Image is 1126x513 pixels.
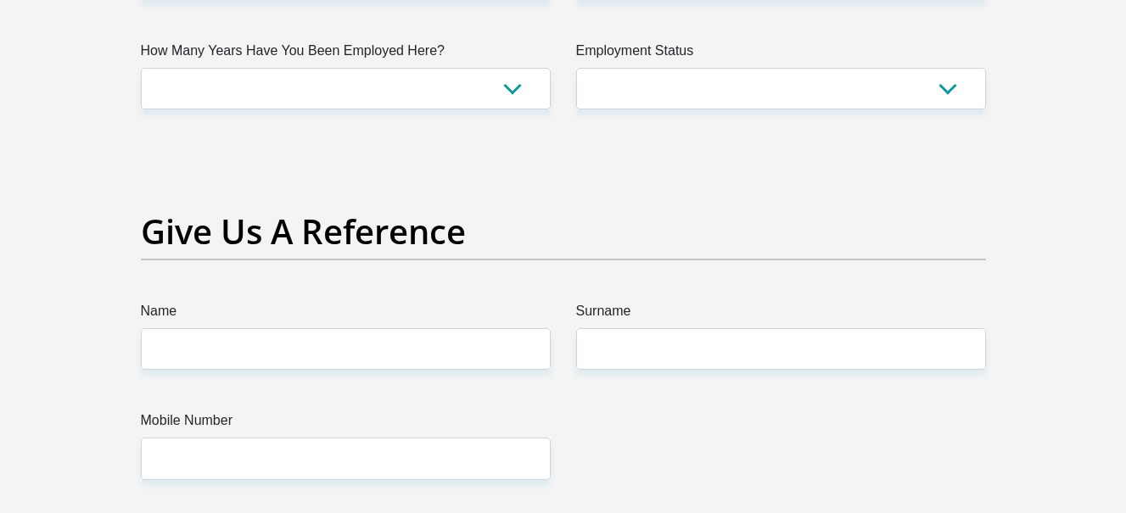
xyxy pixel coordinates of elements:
[141,438,551,479] input: Mobile Number
[576,328,986,370] input: Surname
[141,328,551,370] input: Name
[141,41,551,68] label: How Many Years Have You Been Employed Here?
[141,410,551,438] label: Mobile Number
[141,211,986,252] h2: Give Us A Reference
[141,301,551,328] label: Name
[576,41,986,68] label: Employment Status
[576,301,986,328] label: Surname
